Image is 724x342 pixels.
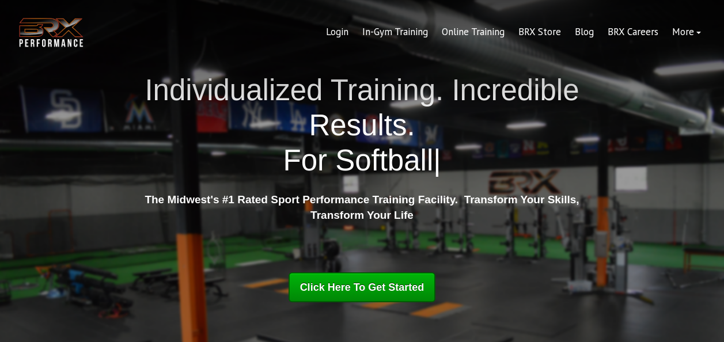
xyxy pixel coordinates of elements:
a: In-Gym Training [355,18,435,46]
a: More [665,18,708,46]
strong: The Midwest's #1 Rated Sport Performance Training Facility. Transform Your Skills, Transform Your... [145,193,579,221]
div: Navigation Menu [319,18,708,46]
a: Click Here To Get Started [289,272,436,302]
span: For Softball [283,144,433,177]
span: | [433,144,441,177]
iframe: Chat Widget [666,287,724,342]
span: Click Here To Get Started [300,282,424,293]
a: Online Training [435,18,511,46]
a: Blog [568,18,601,46]
a: Login [319,18,355,46]
a: BRX Store [511,18,568,46]
a: BRX Careers [601,18,665,46]
img: BRX Transparent Logo-2 [17,15,86,50]
h1: Individualized Training. Incredible Results. [141,73,584,178]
